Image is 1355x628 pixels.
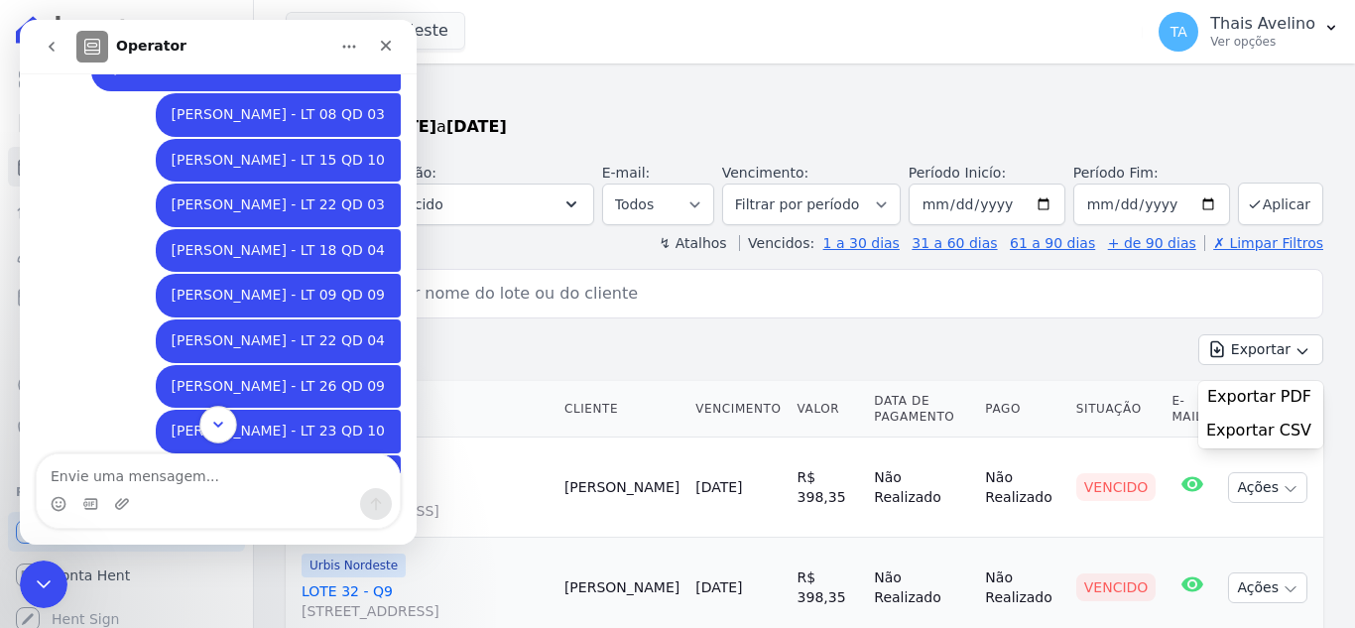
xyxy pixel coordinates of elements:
[912,235,997,251] a: 31 a 60 dias
[1164,381,1220,438] th: E-mail
[1238,183,1323,225] button: Aplicar
[739,235,814,251] label: Vencidos:
[909,165,1006,181] label: Período Inicío:
[16,345,381,391] div: Thais diz…
[136,254,381,298] div: [PERSON_NAME] - LT 09 QD 09
[20,561,67,608] iframe: Intercom live chat
[152,266,365,286] div: [PERSON_NAME] - LT 09 QD 09
[286,12,465,50] button: Urbis Nordeste
[1206,421,1311,440] span: Exportar CSV
[977,438,1067,538] td: Não Realizado
[372,184,594,225] button: Vencido
[94,476,110,492] button: Carregar anexo
[136,73,381,117] div: [PERSON_NAME] - LT 08 QD 03
[8,321,245,361] a: Transferências
[1207,387,1315,411] a: Exportar PDF
[1068,381,1165,438] th: Situação
[136,209,381,253] div: [PERSON_NAME] - LT 18 QD 04
[302,601,549,621] span: [STREET_ADDRESS]
[8,147,245,187] a: Parcelas
[1076,573,1157,601] div: Vencido
[8,103,245,143] a: Contratos
[340,468,372,500] button: Enviar mensagem…
[152,85,365,105] div: [PERSON_NAME] - LT 08 QD 03
[1108,235,1196,251] a: + de 90 dias
[62,476,78,492] button: Seletor de Gif
[180,386,216,423] button: Scroll to bottom
[866,438,977,538] td: Não Realizado
[977,381,1067,438] th: Pago
[16,209,381,255] div: Thais diz…
[556,381,687,438] th: Cliente
[136,345,381,389] div: [PERSON_NAME] - LT 26 QD 09
[302,481,549,521] a: LOTE 32 - Q9[STREET_ADDRESS]
[1228,572,1307,603] button: Ações
[302,581,549,621] a: LOTE 32 - Q9[STREET_ADDRESS]
[1198,334,1323,365] button: Exportar
[17,435,380,468] textarea: Envie uma mensagem...
[602,165,651,181] label: E-mail:
[8,190,245,230] a: Lotes
[1206,421,1315,444] a: Exportar CSV
[8,512,245,552] a: Recebíveis
[16,300,381,345] div: Thais diz…
[1207,387,1311,407] span: Exportar PDF
[136,119,381,163] div: [PERSON_NAME] - LT 15 QD 10
[322,274,1314,314] input: Buscar por nome do lote ou do cliente
[16,119,381,165] div: Thais diz…
[556,438,687,538] td: [PERSON_NAME]
[1228,472,1307,503] button: Ações
[1076,473,1157,501] div: Vencido
[302,501,549,521] span: [STREET_ADDRESS]
[286,381,556,438] th: Contrato
[1210,34,1315,50] p: Ver opções
[1010,235,1095,251] a: 61 a 90 dias
[286,79,1323,115] h2: Parcelas
[31,476,47,492] button: Seletor de emoji
[136,164,381,207] div: [PERSON_NAME] - LT 22 QD 03
[695,579,742,595] a: [DATE]
[16,480,237,504] div: Plataformas
[1143,4,1355,60] button: TA Thais Avelino Ver opções
[8,409,245,448] a: Negativação
[16,254,381,300] div: Thais diz…
[52,565,130,585] span: Conta Hent
[446,117,507,136] strong: [DATE]
[20,20,417,545] iframe: Intercom live chat
[152,357,365,377] div: [PERSON_NAME] - LT 26 QD 09
[152,312,365,331] div: [PERSON_NAME] - LT 22 QD 04
[823,235,900,251] a: 1 a 30 dias
[1170,25,1187,39] span: TA
[302,554,406,577] span: Urbis Nordeste
[1073,163,1230,184] label: Período Fim:
[152,176,365,195] div: [PERSON_NAME] - LT 22 QD 03
[152,131,365,151] div: [PERSON_NAME] - LT 15 QD 10
[722,165,808,181] label: Vencimento:
[790,381,867,438] th: Valor
[16,164,381,209] div: Thais diz…
[152,221,365,241] div: [PERSON_NAME] - LT 18 QD 04
[687,381,789,438] th: Vencimento
[790,438,867,538] td: R$ 398,35
[866,381,977,438] th: Data de Pagamento
[695,479,742,495] a: [DATE]
[136,300,381,343] div: [PERSON_NAME] - LT 22 QD 04
[8,60,245,99] a: Visão Geral
[659,235,726,251] label: ↯ Atalhos
[8,234,245,274] a: Clientes
[8,278,245,317] a: Minha Carteira
[8,556,245,595] a: Conta Hent
[8,365,245,405] a: Crédito
[1204,235,1323,251] a: ✗ Limpar Filtros
[1210,14,1315,34] p: Thais Avelino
